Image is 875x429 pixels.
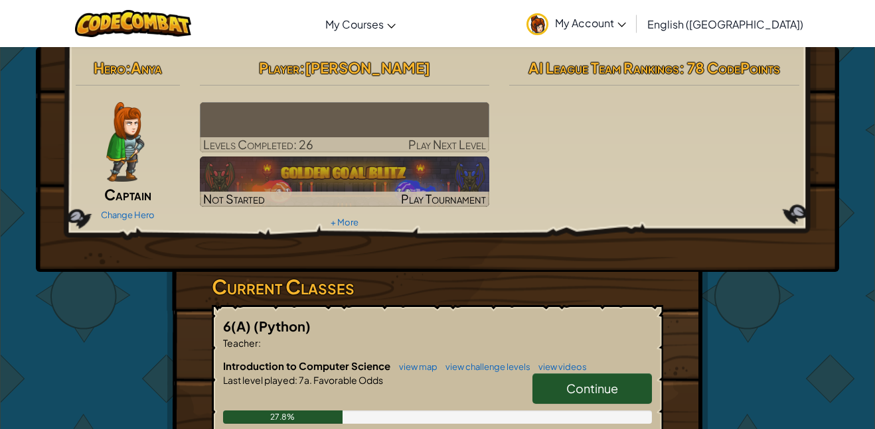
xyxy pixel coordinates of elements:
span: English ([GEOGRAPHIC_DATA]) [647,17,803,31]
div: 27.8% [223,410,343,424]
span: (Python) [254,318,311,334]
span: Teacher [223,337,258,349]
a: + More [331,217,358,227]
span: Last level played [223,374,295,386]
span: Captain [104,185,151,204]
img: captain-pose.png [106,102,144,182]
img: Golden Goal [200,156,490,207]
span: Play Next Level [408,137,486,152]
span: Player [259,58,299,77]
img: avatar [526,13,548,35]
span: Hero [94,58,125,77]
a: view challenge levels [439,361,530,372]
a: My Account [520,3,633,44]
img: CodeCombat logo [75,10,191,37]
span: : [258,337,261,349]
span: My Account [555,16,626,30]
span: 6(A) [223,318,254,334]
span: AI League Team Rankings [528,58,679,77]
span: [PERSON_NAME] [305,58,430,77]
a: view map [392,361,437,372]
span: Anya [131,58,162,77]
a: My Courses [319,6,402,42]
span: Play Tournament [401,191,486,206]
span: Not Started [203,191,265,206]
span: Favorable Odds [312,374,383,386]
span: 7a. [297,374,312,386]
span: : [295,374,297,386]
span: : [299,58,305,77]
span: My Courses [325,17,384,31]
a: Change Hero [101,210,155,220]
span: : 78 CodePoints [679,58,780,77]
h3: Current Classes [212,272,663,302]
span: Continue [566,381,618,396]
a: Play Next Level [200,102,490,153]
span: Introduction to Computer Science [223,359,392,372]
a: Not StartedPlay Tournament [200,156,490,207]
span: : [125,58,131,77]
a: English ([GEOGRAPHIC_DATA]) [641,6,810,42]
span: Levels Completed: 26 [203,137,313,152]
a: view videos [532,361,587,372]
